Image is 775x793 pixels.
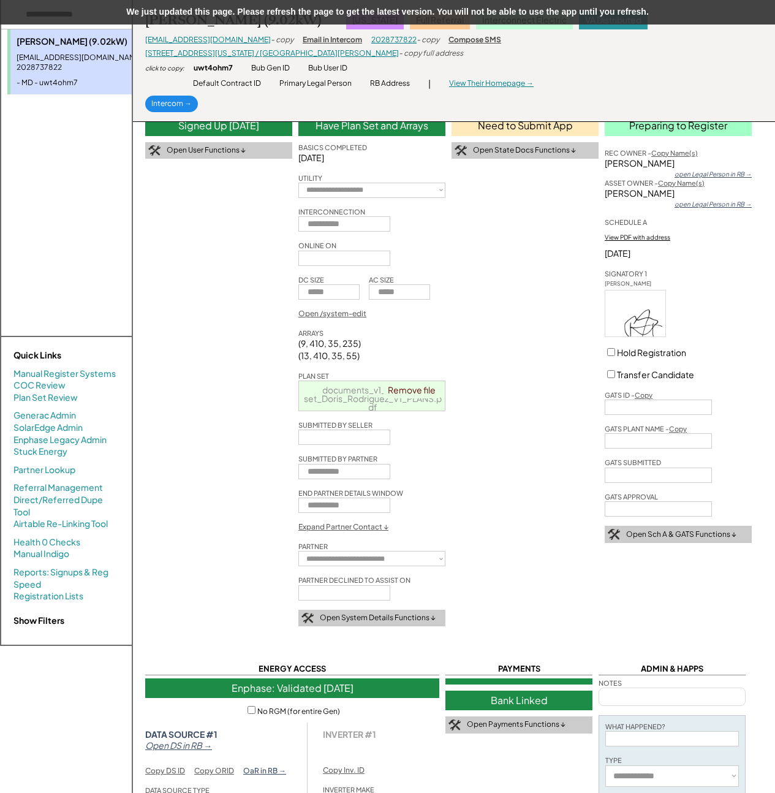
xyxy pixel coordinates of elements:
[257,707,340,716] label: No RGM (for entire Gen)
[13,422,83,434] a: SolarEdge Admin
[605,248,752,260] div: [DATE]
[635,391,652,399] u: Copy
[243,766,286,776] div: OaR in RB →
[303,35,362,45] div: Email in Intercom
[298,309,366,319] div: Open /system-edit
[605,756,622,765] div: TYPE
[145,766,185,776] div: Copy DS ID
[298,420,372,430] div: SUBMITTED BY SELLER
[449,78,534,89] div: View Their Homepage →
[298,575,410,585] div: PARTNER DECLINED TO ASSIST ON
[605,458,661,467] div: GATS SUBMITTED
[323,729,376,740] div: INVERTER #1
[399,48,463,59] div: - copy full address
[13,434,107,446] a: Enphase Legacy Admin
[145,35,271,44] a: [EMAIL_ADDRESS][DOMAIN_NAME]
[298,542,328,551] div: PARTNER
[605,390,652,400] div: GATS ID -
[605,116,752,135] div: Preparing to Register
[298,371,329,381] div: PLAN SET
[13,482,103,494] a: Referral Management
[298,522,388,533] div: Expand Partner Contact ↓
[298,207,365,216] div: INTERCONNECTION
[617,369,694,380] label: Transfer Candidate
[13,409,76,422] a: Generac Admin
[298,241,336,250] div: ONLINE ON
[167,145,246,156] div: Open User Functions ↓
[194,766,234,776] div: Copy ORID
[626,529,736,540] div: Open Sch A & GATS Functions ↓
[13,379,66,392] a: COC Review
[298,275,324,284] div: DC SIZE
[148,145,161,156] img: tool-icon.png
[145,663,439,675] div: ENERGY ACCESS
[298,338,361,362] div: (9, 410, 35, 235) (13, 410, 35, 55)
[251,63,290,74] div: Bub Gen ID
[605,424,687,433] div: GATS PLANT NAME -
[13,464,75,476] a: Partner Lookup
[605,157,752,170] div: [PERSON_NAME]
[445,691,592,710] div: Bank Linked
[369,275,394,284] div: AC SIZE
[279,78,352,89] div: Primary Legal Person
[445,663,592,675] div: PAYMENTS
[473,145,576,156] div: Open State Docs Functions ↓
[145,729,217,740] strong: DATA SOURCE #1
[320,613,436,623] div: Open System Details Functions ↓
[371,35,417,44] a: 2028737822
[370,78,410,89] div: RB Address
[13,368,116,380] a: Manual Register Systems
[298,488,403,498] div: END PARTNER DETAILS WINDOW
[428,78,431,90] div: |
[145,64,184,72] div: click to copy:
[13,548,69,560] a: Manual Indigo
[605,178,705,188] div: ASSET OWNER -
[599,678,622,688] div: NOTES
[384,381,440,398] a: Remove file
[194,63,233,74] div: uwt4ohm7
[467,719,565,730] div: Open Payments Functions ↓
[605,492,658,501] div: GATS APPROVAL
[17,36,167,48] div: [PERSON_NAME] (9.02kW)
[13,349,136,362] div: Quick Links
[13,392,78,404] a: Plan Set Review
[669,425,687,433] u: Copy
[605,722,665,731] div: WHAT HAPPENED?
[13,536,80,548] a: Health 0 Checks
[13,494,119,518] a: Direct/Referred Dupe Tool
[13,590,83,602] a: Registration Lists
[605,148,698,157] div: REC OWNER -
[193,78,261,89] div: Default Contract ID
[145,740,212,751] em: Open DS in RB →
[304,384,442,412] span: documents_v1_drawing-set_Doris_Rodriguez_V1_PLANS.pdf
[17,78,167,88] div: - MD - uwt4ohm7
[13,615,64,626] strong: Show Filters
[452,116,599,135] div: Need to Submit App
[658,179,705,187] u: Copy Name(s)
[298,454,377,463] div: SUBMITTED BY PARTNER
[608,529,620,540] img: tool-icon.png
[298,152,445,164] div: [DATE]
[605,233,670,241] div: View PDF with address
[448,719,461,730] img: tool-icon.png
[145,96,198,112] div: Intercom →
[308,63,347,74] div: Bub User ID
[13,566,119,590] a: Reports: Signups & Reg Speed
[617,347,686,358] label: Hold Registration
[145,116,292,135] div: Signed Up [DATE]
[13,446,67,458] a: Stuck Energy
[145,12,322,29] div: [PERSON_NAME] (9.02kW)
[605,290,665,336] img: 3NqS7frlE8oAAAAASUVORK5CYII=
[455,145,467,156] img: tool-icon.png
[605,218,647,227] div: SCHEDULE A
[599,663,746,675] div: ADMIN & HAPPS
[298,328,323,338] div: ARRAYS
[651,149,698,157] u: Copy Name(s)
[448,35,501,45] div: Compose SMS
[17,53,167,74] div: [EMAIL_ADDRESS][DOMAIN_NAME] - 2028737822
[13,518,108,530] a: Airtable Re-Linking Tool
[675,170,752,178] div: open Legal Person in RB →
[145,678,439,698] div: Enphase: Validated [DATE]
[605,188,752,200] div: [PERSON_NAME]
[145,48,399,58] a: [STREET_ADDRESS][US_STATE] / [GEOGRAPHIC_DATA][PERSON_NAME]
